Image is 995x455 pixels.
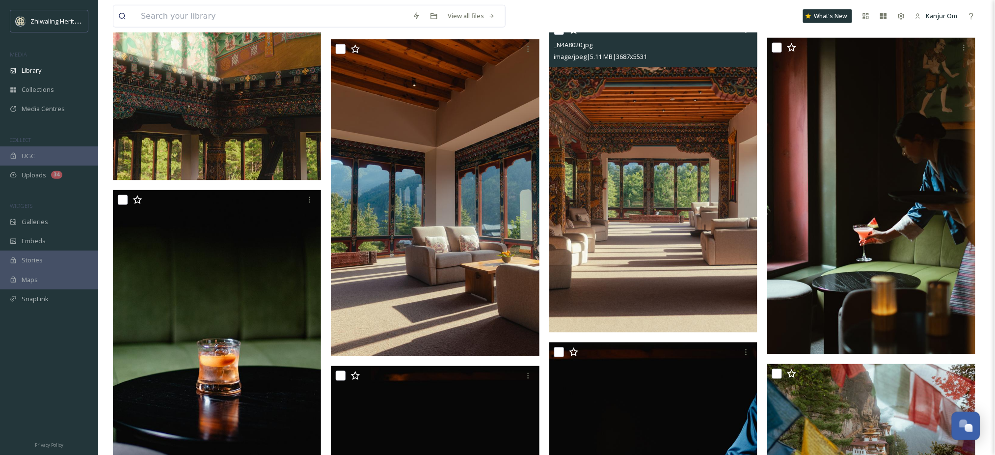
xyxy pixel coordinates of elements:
[22,275,38,284] span: Maps
[803,9,852,23] a: What's New
[30,16,85,26] span: Zhiwaling Heritage
[22,151,35,161] span: UGC
[10,136,31,143] span: COLLECT
[22,294,49,304] span: SnapLink
[549,20,757,333] img: _N4A8020.jpg
[10,51,27,58] span: MEDIA
[767,37,978,354] img: IMG_8794.jpg
[952,412,980,440] button: Open Chat
[443,6,500,26] a: View all files
[10,202,32,209] span: WIDGETS
[35,438,63,450] a: Privacy Policy
[51,171,62,179] div: 34
[22,236,46,246] span: Embeds
[136,5,407,27] input: Search your library
[16,16,26,26] img: Screenshot%202025-04-29%20at%2011.05.50.png
[554,52,647,61] span: image/jpeg | 5.11 MB | 3687 x 5531
[35,442,63,448] span: Privacy Policy
[22,85,54,94] span: Collections
[926,11,958,20] span: Kanjur Om
[554,40,593,49] span: _N4A8020.jpg
[22,66,41,75] span: Library
[22,104,65,114] span: Media Centres
[22,171,46,180] span: Uploads
[331,39,542,356] img: _N4A8028.jpg
[22,256,43,265] span: Stories
[22,217,48,227] span: Galleries
[910,6,963,26] a: Kanjur Om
